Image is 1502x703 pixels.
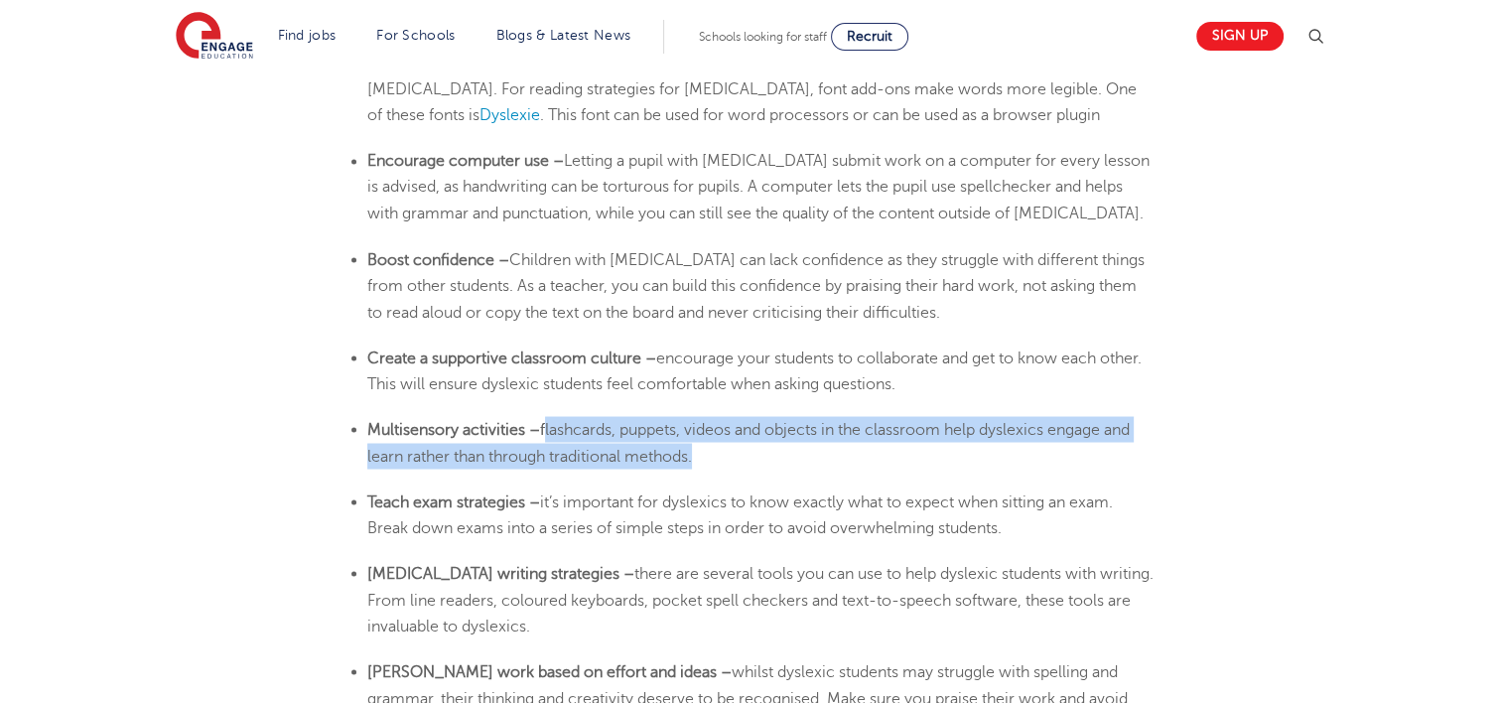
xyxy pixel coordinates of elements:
span: Letting a pupil with [MEDICAL_DATA] submit work on a computer for every lesson is advised, as han... [367,152,1150,222]
b: – [553,152,564,170]
b: [MEDICAL_DATA] writing strategies – [367,564,634,582]
span: it’s important for dyslexics to know exactly what to expect when sitting an exam. Break down exam... [367,492,1113,536]
b: Multisensory activities – [367,420,540,438]
span: flashcards, puppets, videos and objects in the classroom help dyslexics engage and learn rather t... [367,420,1130,464]
span: Schools looking for staff [699,30,827,44]
b: Create a supportive classroom culture – [367,349,656,366]
b: [PERSON_NAME] work based on effort and ideas – [367,662,732,680]
span: encourage your students to collaborate and get to know each other. This will ensure dyslexic stud... [367,349,1142,392]
a: Dyslexie [479,106,540,124]
b: Boost confidence – [367,250,509,268]
span: there are several tools you can use to help dyslexic students with writing. From line readers, co... [367,564,1154,634]
b: Encourage computer use [367,152,549,170]
span: Recruit [847,29,892,44]
a: For Schools [376,28,455,43]
span: Children with [MEDICAL_DATA] can lack confidence as they struggle with different things from othe... [367,250,1145,321]
a: Recruit [831,23,908,51]
a: Blogs & Latest News [496,28,631,43]
b: Teach exam strategies – [367,492,540,510]
a: Find jobs [278,28,337,43]
img: Engage Education [176,12,253,62]
span: Technology offers numerous innovative tools to help those who live with [MEDICAL_DATA]. For readi... [367,54,1137,124]
span: . This font can be used for word processors or can be used as a browser plugin [540,106,1100,124]
a: Sign up [1196,22,1284,51]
